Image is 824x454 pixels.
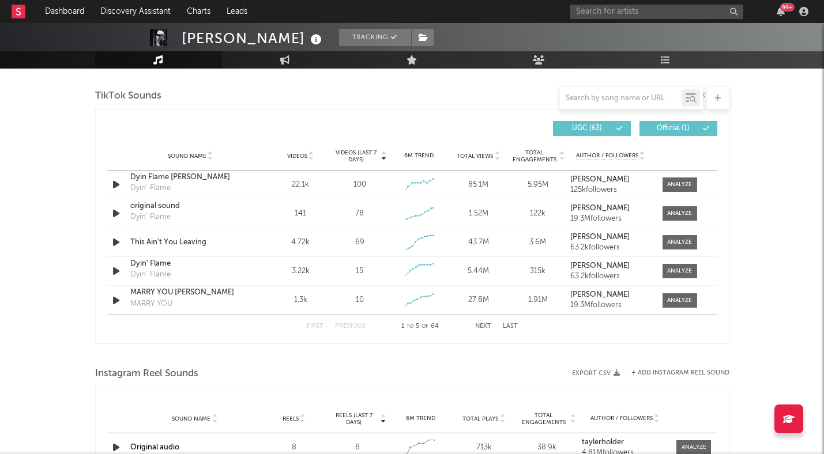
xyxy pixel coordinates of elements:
[511,149,558,163] span: Total Engagements
[570,176,650,184] a: [PERSON_NAME]
[511,179,565,191] div: 5.95M
[570,205,630,212] strong: [PERSON_NAME]
[570,262,630,270] strong: [PERSON_NAME]
[130,269,171,281] div: Dyin' Flame
[274,266,328,277] div: 3.22k
[451,208,505,220] div: 1.52M
[130,258,251,270] a: Dyin' Flame
[511,208,565,220] div: 122k
[511,237,565,248] div: 3.6M
[572,370,620,377] button: Export CSV
[356,294,364,306] div: 10
[570,233,630,241] strong: [PERSON_NAME]
[511,266,565,277] div: 315k
[590,415,653,422] span: Author / Followers
[570,186,650,194] div: 125k followers
[355,208,364,220] div: 78
[455,442,513,453] div: 713k
[620,370,729,376] div: + Add Instagram Reel Sound
[570,291,650,299] a: [PERSON_NAME]
[274,208,328,220] div: 141
[130,183,171,194] div: Dyin' Flame
[392,414,450,423] div: 6M Trend
[422,324,428,329] span: of
[570,205,650,213] a: [PERSON_NAME]
[553,121,631,136] button: UGC(63)
[274,179,328,191] div: 22.1k
[570,262,650,270] a: [PERSON_NAME]
[172,415,210,422] span: Sound Name
[355,237,364,248] div: 69
[130,237,251,248] a: This Ain't You Leaving
[451,237,505,248] div: 43.7M
[503,323,518,330] button: Last
[329,442,386,453] div: 8
[265,442,323,453] div: 8
[287,153,307,160] span: Videos
[570,5,743,19] input: Search for artists
[168,153,206,160] span: Sound Name
[182,29,325,48] div: [PERSON_NAME]
[639,121,717,136] button: Official(1)
[570,291,630,298] strong: [PERSON_NAME]
[647,125,700,132] span: Official ( 1 )
[130,211,171,223] div: Dyin' Flame
[333,149,379,163] span: Videos (last 7 days)
[130,172,251,183] a: Dyin Flame [PERSON_NAME]
[570,176,630,183] strong: [PERSON_NAME]
[475,323,491,330] button: Next
[570,301,650,309] div: 19.3M followers
[353,179,366,191] div: 100
[130,444,179,451] a: Original audio
[451,179,505,191] div: 85.1M
[283,415,299,422] span: Reels
[95,367,198,381] span: Instagram Reel Sounds
[570,233,650,241] a: [PERSON_NAME]
[518,412,569,426] span: Total Engagements
[389,320,452,334] div: 1 5 64
[339,29,411,46] button: Tracking
[582,438,668,447] a: taylerholder
[570,273,650,281] div: 63.2k followers
[457,153,493,160] span: Total Views
[777,7,785,16] button: 99+
[518,442,576,453] div: 38.9k
[576,152,638,160] span: Author / Followers
[570,244,650,252] div: 63.2k followers
[130,298,172,310] div: MARRY YOU
[511,294,565,306] div: 1.91M
[274,294,328,306] div: 1.3k
[130,287,251,298] a: MARRY YOU [PERSON_NAME]
[392,152,446,160] div: 6M Trend
[582,438,624,446] strong: taylerholder
[307,323,323,330] button: First
[274,237,328,248] div: 4.72k
[451,266,505,277] div: 5.44M
[356,266,363,277] div: 15
[560,125,614,132] span: UGC ( 63 )
[631,370,729,376] button: + Add Instagram Reel Sound
[329,412,379,426] span: Reels (last 7 days)
[462,415,498,422] span: Total Plays
[451,294,505,306] div: 27.8M
[780,3,795,12] div: 99 +
[560,94,682,103] input: Search by song name or URL
[130,200,251,212] a: original sound
[407,324,413,329] span: to
[570,215,650,223] div: 19.3M followers
[335,323,366,330] button: Previous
